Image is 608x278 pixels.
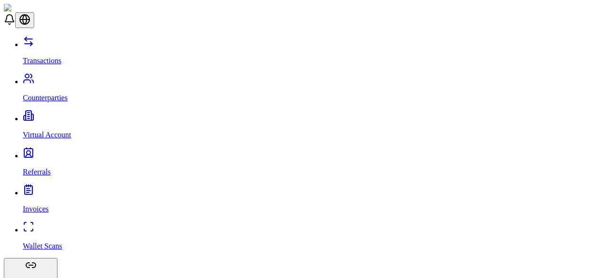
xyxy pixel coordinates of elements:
[23,242,604,250] p: Wallet Scans
[23,77,604,102] a: Counterparties
[23,40,604,65] a: Transactions
[23,57,604,65] p: Transactions
[23,189,604,213] a: Invoices
[23,205,604,213] p: Invoices
[23,168,604,176] p: Referrals
[23,115,604,139] a: Virtual Account
[4,4,60,12] img: ShieldPay Logo
[23,131,604,139] p: Virtual Account
[23,226,604,250] a: Wallet Scans
[23,94,604,102] p: Counterparties
[23,152,604,176] a: Referrals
